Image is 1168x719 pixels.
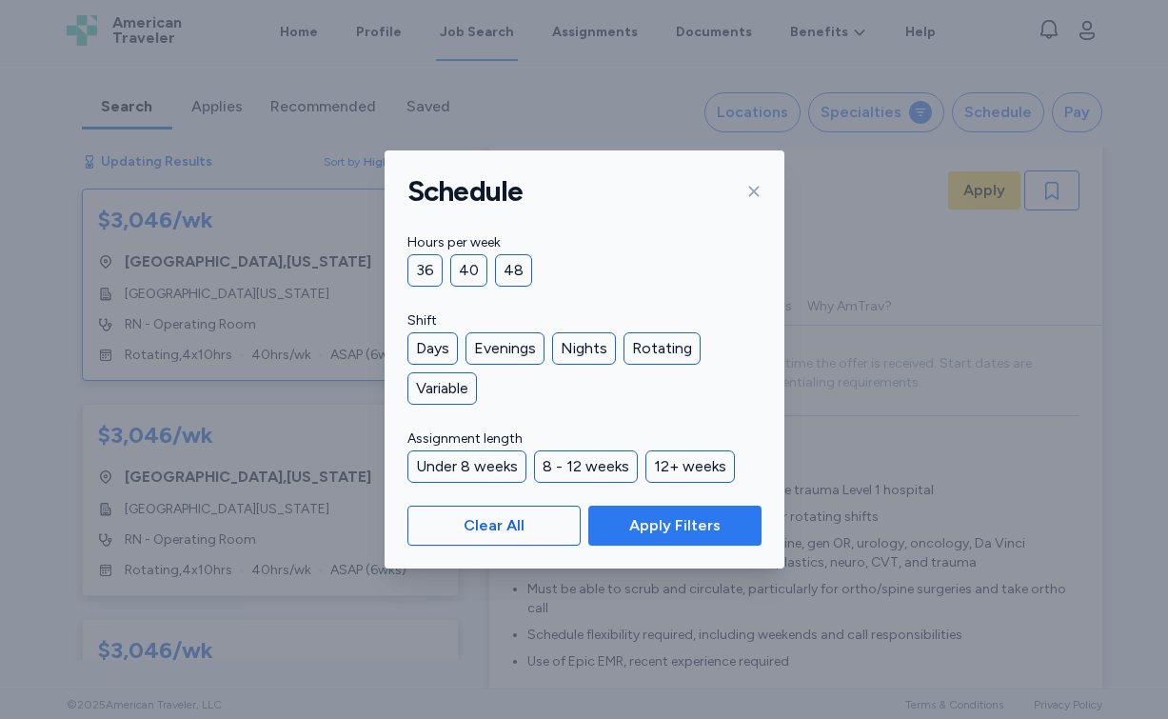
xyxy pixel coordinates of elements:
div: 40 [450,254,487,287]
div: Nights [552,332,616,365]
label: Hours per week [407,231,762,254]
label: Shift [407,310,762,332]
span: Apply Filters [629,514,721,537]
div: 8 - 12 weeks [534,450,638,483]
button: Clear All [407,506,582,546]
div: 48 [495,254,532,287]
div: Days [407,332,458,365]
div: 36 [407,254,443,287]
div: Evenings [465,332,544,365]
span: Clear All [464,514,525,537]
div: 12+ weeks [645,450,735,483]
div: Rotating [624,332,701,365]
div: Under 8 weeks [407,450,526,483]
h1: Schedule [407,173,524,210]
button: Apply Filters [588,506,761,546]
label: Assignment length [407,428,762,450]
div: Variable [407,372,477,405]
